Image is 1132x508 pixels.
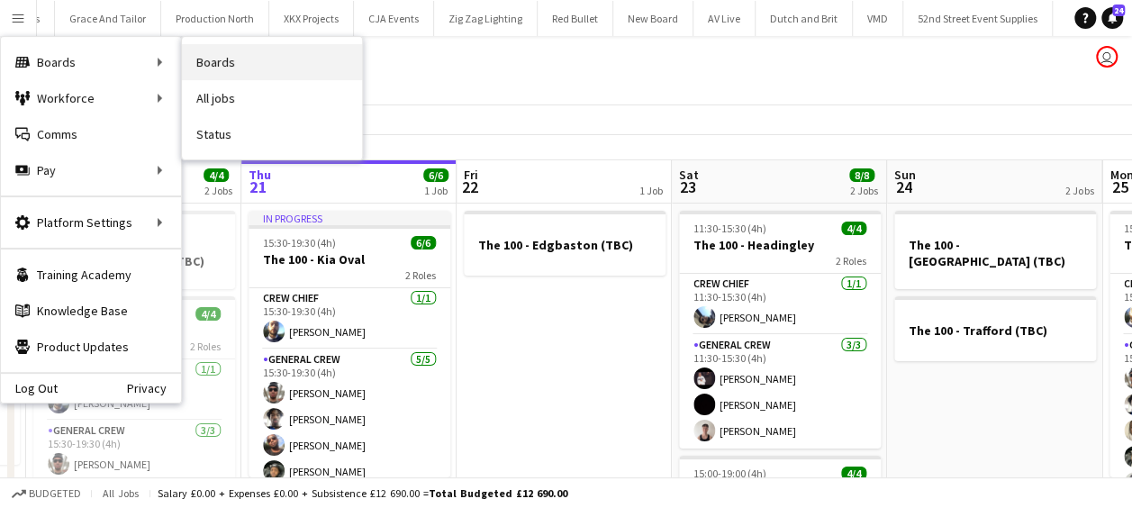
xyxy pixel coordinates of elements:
[190,340,221,353] span: 2 Roles
[249,288,450,349] app-card-role: Crew Chief1/115:30-19:30 (4h)[PERSON_NAME]
[903,1,1053,36] button: 52nd Street Event Supplies
[892,177,916,197] span: 24
[538,1,613,36] button: Red Bullet
[894,237,1096,269] h3: The 100 - [GEOGRAPHIC_DATA] (TBC)
[1,116,181,152] a: Comms
[894,167,916,183] span: Sun
[269,1,354,36] button: XKX Projects
[841,222,866,235] span: 4/4
[424,184,448,197] div: 1 Job
[1096,46,1118,68] app-user-avatar: Dominic Riley
[1,329,181,365] a: Product Updates
[894,322,1096,339] h3: The 100 - Trafford (TBC)
[756,1,853,36] button: Dutch and Brit
[204,184,232,197] div: 2 Jobs
[1,152,181,188] div: Pay
[249,167,271,183] span: Thu
[894,296,1096,361] app-job-card: The 100 - Trafford (TBC)
[836,254,866,268] span: 2 Roles
[679,211,881,449] app-job-card: 11:30-15:30 (4h)4/4The 100 - Headingley2 RolesCrew Chief1/111:30-15:30 (4h)[PERSON_NAME]General C...
[263,236,336,249] span: 15:30-19:30 (4h)
[1,293,181,329] a: Knowledge Base
[1,44,181,80] div: Boards
[161,1,269,36] button: Production North
[1053,1,1101,36] button: Vive
[29,487,81,500] span: Budgeted
[423,168,448,182] span: 6/6
[894,211,1096,289] app-job-card: The 100 - [GEOGRAPHIC_DATA] (TBC)
[182,116,362,152] a: Status
[679,335,881,449] app-card-role: General Crew3/311:30-15:30 (4h)[PERSON_NAME][PERSON_NAME][PERSON_NAME]
[204,168,229,182] span: 4/4
[693,222,766,235] span: 11:30-15:30 (4h)
[354,1,434,36] button: CJA Events
[429,486,567,500] span: Total Budgeted £12 690.00
[127,381,181,395] a: Privacy
[464,237,666,253] h3: The 100 - Edgbaston (TBC)
[249,211,450,477] app-job-card: In progress15:30-19:30 (4h)6/6The 100 - Kia Oval2 RolesCrew Chief1/115:30-19:30 (4h)[PERSON_NAME]...
[182,80,362,116] a: All jobs
[246,177,271,197] span: 21
[841,467,866,480] span: 4/4
[679,167,699,183] span: Sat
[182,44,362,80] a: Boards
[613,1,693,36] button: New Board
[434,1,538,36] button: Zig Zag Lighting
[1,257,181,293] a: Training Academy
[693,1,756,36] button: AV Live
[158,486,567,500] div: Salary £0.00 + Expenses £0.00 + Subsistence £12 690.00 =
[1112,5,1125,16] span: 24
[1,204,181,240] div: Platform Settings
[1101,7,1123,29] a: 24
[639,184,663,197] div: 1 Job
[405,268,436,282] span: 2 Roles
[99,486,142,500] span: All jobs
[679,274,881,335] app-card-role: Crew Chief1/111:30-15:30 (4h)[PERSON_NAME]
[676,177,699,197] span: 23
[195,307,221,321] span: 4/4
[849,168,874,182] span: 8/8
[853,1,903,36] button: VMD
[1,80,181,116] div: Workforce
[249,251,450,268] h3: The 100 - Kia Oval
[693,467,766,480] span: 15:00-19:00 (4h)
[679,237,881,253] h3: The 100 - Headingley
[850,184,878,197] div: 2 Jobs
[411,236,436,249] span: 6/6
[464,167,478,183] span: Fri
[461,177,478,197] span: 22
[1,381,58,395] a: Log Out
[55,1,161,36] button: Grace And Tailor
[1065,184,1093,197] div: 2 Jobs
[9,484,84,503] button: Budgeted
[464,211,666,276] app-job-card: The 100 - Edgbaston (TBC)
[249,211,450,225] div: In progress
